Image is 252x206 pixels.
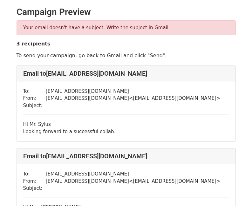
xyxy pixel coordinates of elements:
[23,170,46,178] td: To:
[46,170,221,178] td: [EMAIL_ADDRESS][DOMAIN_NAME]
[17,7,236,17] h2: Campaign Preview
[23,152,229,160] h4: Email to [EMAIL_ADDRESS][DOMAIN_NAME]
[23,70,229,77] h4: Email to [EMAIL_ADDRESS][DOMAIN_NAME]
[46,95,221,102] td: [EMAIL_ADDRESS][DOMAIN_NAME] < [EMAIL_ADDRESS][DOMAIN_NAME] >
[17,41,51,47] strong: 3 recipients
[23,95,46,102] td: From:
[23,102,46,109] td: Subject:
[23,24,229,31] p: Your email doesn't have a subject. Write the subject in Gmail.
[46,88,221,95] td: [EMAIL_ADDRESS][DOMAIN_NAME]
[23,178,46,185] td: From:
[46,178,221,185] td: [EMAIL_ADDRESS][DOMAIN_NAME] < [EMAIL_ADDRESS][DOMAIN_NAME] >
[23,121,229,135] div: Hi Mr. Sylus Looking forward to a successful collab.
[17,52,236,59] p: To send your campaign, go back to Gmail and click "Send".
[23,88,46,95] td: To:
[23,185,46,192] td: Subject:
